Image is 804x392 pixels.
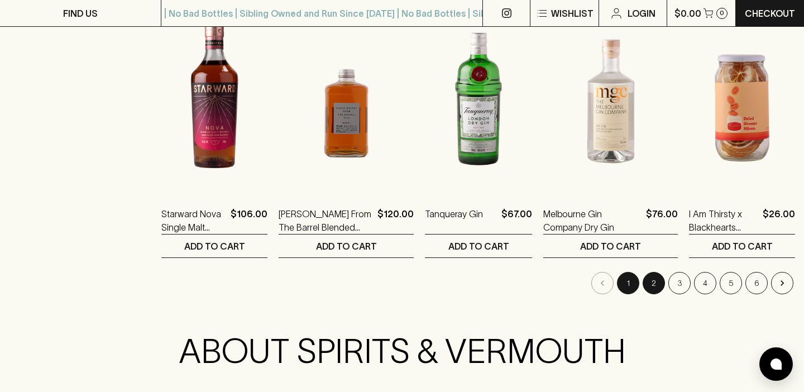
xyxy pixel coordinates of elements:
a: Tanqueray Gin [425,207,483,234]
p: ADD TO CART [448,240,509,253]
button: Go to next page [771,272,793,294]
button: Go to page 5 [720,272,742,294]
button: ADD TO CART [161,235,267,257]
button: ADD TO CART [279,235,414,257]
p: Checkout [745,7,795,20]
p: FIND US [63,7,98,20]
button: Go to page 2 [643,272,665,294]
a: Melbourne Gin Company Dry Gin [543,207,642,234]
button: ADD TO CART [425,235,532,257]
p: $67.00 [501,207,532,234]
p: $26.00 [763,207,795,234]
p: ADD TO CART [184,240,245,253]
button: Go to page 3 [668,272,691,294]
p: 0 [720,10,724,16]
p: ADD TO CART [316,240,377,253]
p: $120.00 [377,207,414,234]
p: Wishlist [551,7,594,20]
p: ADD TO CART [580,240,641,253]
a: I Am Thirsty x Blackhearts Dehydrated Oranges [689,207,758,234]
p: $106.00 [231,207,267,234]
h2: ABOUT SPIRITS & VERMOUTH [121,331,683,371]
nav: pagination navigation [161,272,795,294]
a: Starward Nova Single Malt Australian Whisky [161,207,226,234]
a: [PERSON_NAME] From The Barrel Blended Japanese Whisky [279,207,373,234]
p: Login [628,7,655,20]
button: page 1 [617,272,639,294]
button: ADD TO CART [689,235,795,257]
button: Go to page 4 [694,272,716,294]
p: $76.00 [646,207,678,234]
button: Go to page 6 [745,272,768,294]
button: ADD TO CART [543,235,678,257]
p: ADD TO CART [712,240,773,253]
p: $0.00 [674,7,701,20]
img: bubble-icon [770,358,782,370]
